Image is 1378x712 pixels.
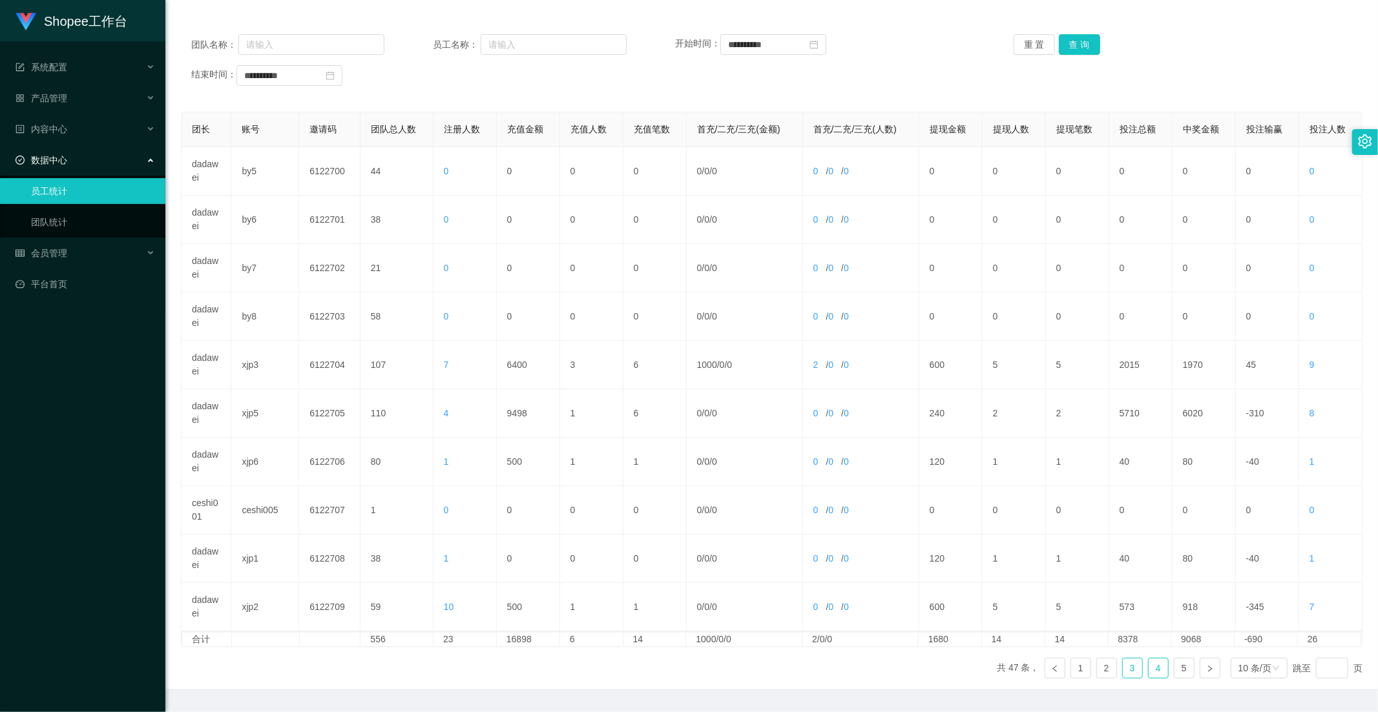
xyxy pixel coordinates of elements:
[444,553,449,564] span: 1
[1173,147,1236,196] td: 0
[1310,124,1346,134] span: 投注人数
[309,124,337,134] span: 邀请码
[497,292,560,341] td: 0
[1109,292,1173,341] td: 0
[687,341,803,389] td: / /
[844,602,849,612] span: 0
[182,147,231,196] td: dadawei
[560,486,623,534] td: 0
[697,360,717,370] span: 1000
[712,408,717,418] span: 0
[704,166,709,176] span: 0
[1051,665,1059,673] i: 图标: left
[983,196,1046,244] td: 0
[560,292,623,341] td: 0
[299,438,360,486] td: 6122706
[444,408,449,418] span: 4
[299,486,360,534] td: 6122707
[360,196,433,244] td: 38
[360,534,433,583] td: 38
[813,505,819,515] span: 0
[803,292,919,341] td: / /
[444,360,449,370] span: 7
[191,38,238,52] span: 团队名称：
[919,147,983,196] td: 0
[704,311,709,321] span: 0
[299,534,360,583] td: 6122708
[697,124,780,134] span: 首充/二充/三充(金额)
[1310,263,1315,273] span: 0
[844,553,849,564] span: 0
[712,602,717,612] span: 0
[623,147,687,196] td: 0
[497,438,560,486] td: 500
[803,244,919,292] td: / /
[704,553,709,564] span: 0
[813,553,819,564] span: 0
[1173,583,1236,631] td: 918
[803,389,919,438] td: / /
[16,156,25,165] i: 图标: check-circle-o
[16,94,25,103] i: 图标: appstore-o
[444,456,449,467] span: 1
[803,534,919,583] td: / /
[697,263,702,273] span: 0
[983,389,1046,438] td: 2
[687,583,803,631] td: / /
[16,155,67,165] span: 数据中心
[803,583,919,631] td: / /
[360,389,433,438] td: 110
[299,389,360,438] td: 6122705
[919,438,983,486] td: 120
[1238,658,1271,678] div: 10 条/页
[444,263,449,273] span: 0
[1236,583,1299,631] td: -345
[828,456,833,467] span: 0
[1109,486,1173,534] td: 0
[1310,166,1315,176] span: 0
[182,633,232,646] td: 合计
[1046,196,1109,244] td: 0
[31,178,155,204] a: 员工统计
[1109,534,1173,583] td: 40
[803,147,919,196] td: / /
[1173,244,1236,292] td: 0
[919,292,983,341] td: 0
[697,166,702,176] span: 0
[1310,553,1315,564] span: 1
[983,486,1046,534] td: 0
[704,602,709,612] span: 0
[299,244,360,292] td: 6122702
[231,534,299,583] td: xjp1
[1310,311,1315,321] span: 0
[497,196,560,244] td: 0
[191,70,236,80] span: 结束时间：
[828,408,833,418] span: 0
[192,124,210,134] span: 团长
[360,486,433,534] td: 1
[560,196,623,244] td: 0
[16,271,155,297] a: 图标: dashboard平台首页
[1070,658,1091,678] li: 1
[231,292,299,341] td: by8
[299,341,360,389] td: 6122704
[16,13,36,31] img: logo.9652507e.png
[1071,658,1091,678] a: 1
[802,633,919,646] td: 2/0/0
[1174,658,1194,678] a: 5
[16,63,25,72] i: 图标: form
[712,166,717,176] span: 0
[983,341,1046,389] td: 5
[634,124,670,134] span: 充值笔数
[844,214,849,225] span: 0
[1059,34,1100,55] button: 查 询
[560,389,623,438] td: 1
[704,408,709,418] span: 0
[16,124,67,134] span: 内容中心
[497,389,560,438] td: 9498
[1236,292,1299,341] td: 0
[1014,34,1055,55] button: 重 置
[720,360,725,370] span: 0
[560,438,623,486] td: 1
[182,486,231,534] td: ceshi001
